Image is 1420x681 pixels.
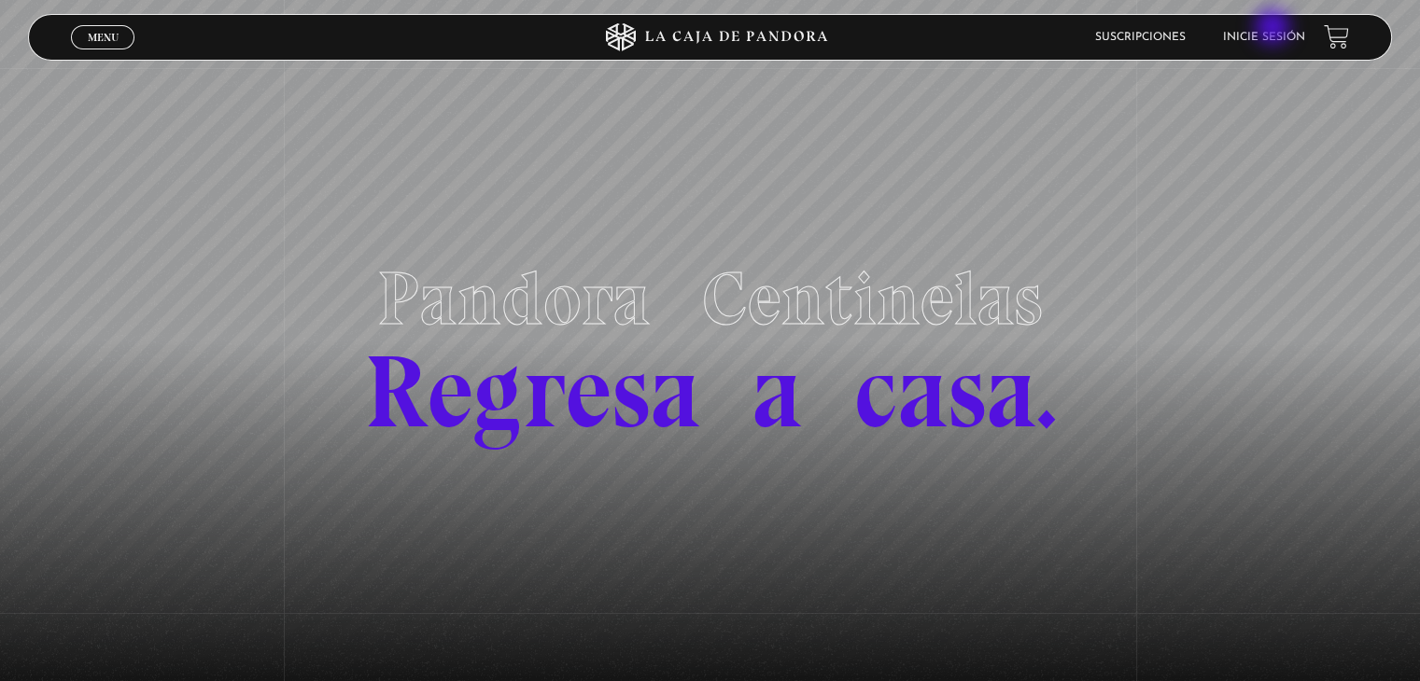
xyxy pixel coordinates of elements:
span: Menu [88,32,119,43]
span: Regresa a casa. [364,330,1056,453]
span: Cerrar [81,47,125,60]
a: Suscripciones [1095,32,1186,43]
a: Inicie sesión [1223,32,1305,43]
span: Pandora Centinelas [377,254,1043,343]
a: View your shopping cart [1324,24,1349,49]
